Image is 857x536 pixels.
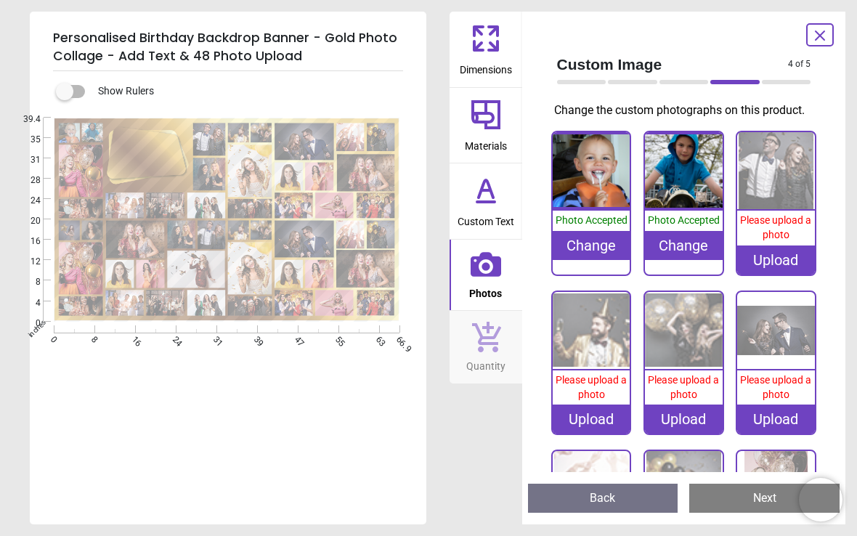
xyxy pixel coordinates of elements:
[450,12,522,87] button: Dimensions
[554,102,823,118] p: Change the custom photographs on this product.
[645,405,723,434] div: Upload
[689,484,840,513] button: Next
[450,88,522,163] button: Materials
[13,174,41,187] span: 28
[332,334,341,344] span: 55
[458,208,514,230] span: Custom Text
[788,58,811,70] span: 4 of 5
[556,374,627,400] span: Please upload a photo
[210,334,219,344] span: 31
[740,374,811,400] span: Please upload a photo
[13,134,41,146] span: 35
[465,132,507,154] span: Materials
[645,231,723,260] div: Change
[129,334,138,344] span: 16
[88,334,97,344] span: 8
[47,334,57,344] span: 0
[469,280,502,301] span: Photos
[466,352,505,374] span: Quantity
[528,484,678,513] button: Back
[450,240,522,311] button: Photos
[648,374,719,400] span: Please upload a photo
[450,163,522,239] button: Custom Text
[251,334,260,344] span: 39
[556,214,627,226] span: Photo Accepted
[799,478,842,521] iframe: Brevo live chat
[460,56,512,78] span: Dimensions
[13,317,41,330] span: 0
[53,23,403,71] h5: Personalised Birthday Backdrop Banner - Gold Photo Collage - Add Text & 48 Photo Upload
[553,231,630,260] div: Change
[13,297,41,309] span: 4
[13,256,41,268] span: 12
[737,245,815,275] div: Upload
[557,54,789,75] span: Custom Image
[450,311,522,383] button: Quantity
[13,276,41,288] span: 8
[291,334,301,344] span: 47
[13,154,41,166] span: 31
[65,83,426,100] div: Show Rulers
[373,334,383,344] span: 63
[394,334,403,344] span: 66.9
[13,195,41,207] span: 24
[13,235,41,248] span: 16
[740,214,811,240] span: Please upload a photo
[169,334,179,344] span: 24
[13,113,41,126] span: 39.4
[553,405,630,434] div: Upload
[648,214,720,226] span: Photo Accepted
[737,405,815,434] div: Upload
[13,215,41,227] span: 20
